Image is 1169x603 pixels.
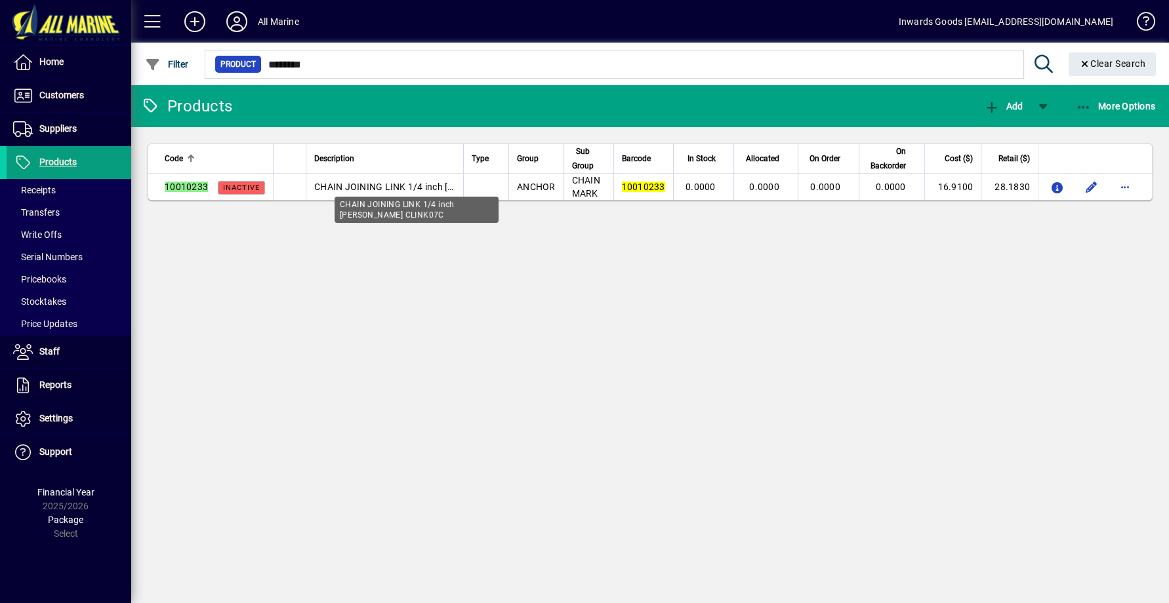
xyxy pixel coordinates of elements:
a: Serial Numbers [7,246,131,268]
span: More Options [1076,101,1156,111]
span: Filter [145,59,189,69]
div: Barcode [622,151,665,166]
span: In Stock [687,151,715,166]
span: On Order [810,151,840,166]
div: Code [165,151,265,166]
button: Profile [216,10,258,33]
a: Suppliers [7,113,131,146]
span: Price Updates [13,319,77,329]
span: On Backorder [867,144,906,173]
div: Description [314,151,455,166]
div: In Stock [682,151,728,166]
span: Products [39,157,77,167]
span: Write Offs [13,229,62,240]
div: Type [472,151,501,166]
span: Barcode [622,151,651,166]
span: Receipts [13,185,56,195]
button: Clear [1069,52,1157,76]
span: Cost ($) [945,151,973,166]
span: Retail ($) [998,151,1030,166]
div: Sub Group [572,144,605,173]
span: Package [48,515,83,525]
div: On Backorder [867,144,918,173]
span: Home [39,56,64,67]
td: 28.1830 [981,174,1038,200]
span: Settings [39,413,73,423]
a: Knowledge Base [1126,3,1153,45]
span: Serial Numbers [13,252,83,262]
span: ANCHOR [517,182,556,192]
span: 0.0000 [810,182,840,192]
span: Suppliers [39,123,77,134]
a: Home [7,46,131,79]
button: Add [980,94,1026,118]
span: Description [314,151,354,166]
button: More Options [1073,94,1159,118]
button: Add [174,10,216,33]
button: Edit [1080,176,1101,197]
span: Customers [39,90,84,100]
button: Filter [142,52,192,76]
em: 10010233 [622,182,665,192]
span: Transfers [13,207,60,218]
span: Stocktakes [13,296,66,307]
span: 0.0000 [876,182,906,192]
span: Inactive [223,184,260,192]
a: Price Updates [7,313,131,335]
button: More options [1115,176,1136,197]
a: Transfers [7,201,131,224]
span: Type [472,151,489,166]
a: Stocktakes [7,290,131,313]
span: Sub Group [572,144,594,173]
span: Code [165,151,183,166]
a: Write Offs [7,224,131,246]
td: 16.9100 [924,174,981,200]
a: Customers [7,79,131,112]
em: 10010233 [165,182,208,192]
a: Settings [7,402,131,435]
span: Add [983,101,1023,111]
span: Pricebooks [13,274,66,284]
div: Inwards Goods [EMAIL_ADDRESS][DOMAIN_NAME] [899,11,1113,32]
div: Allocated [742,151,790,166]
span: Group [517,151,539,166]
a: Reports [7,369,131,402]
a: Support [7,436,131,469]
span: 0.0000 [749,182,779,192]
div: All Marine [258,11,299,32]
div: CHAIN JOINING LINK 1/4 inch [PERSON_NAME] CLINK07C [335,197,499,223]
span: CHAIN MARK [572,175,600,199]
a: Pricebooks [7,268,131,290]
span: Staff [39,346,60,357]
span: Reports [39,379,72,390]
span: Clear Search [1079,58,1146,69]
div: Group [517,151,556,166]
span: Allocated [746,151,779,166]
a: Receipts [7,179,131,201]
span: Product [220,58,256,71]
div: Products [141,96,232,117]
span: CHAIN JOINING LINK 1/4 inch [PERSON_NAME] CLINK07C [314,182,564,192]
span: 0.0000 [686,182,716,192]
a: Staff [7,336,131,368]
span: Support [39,446,72,457]
div: On Order [806,151,852,166]
span: Financial Year [37,487,94,497]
